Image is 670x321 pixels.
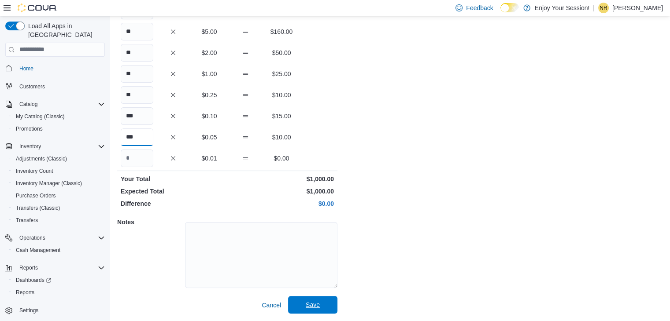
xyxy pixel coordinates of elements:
p: $0.01 [193,154,226,163]
a: Settings [16,305,42,316]
button: Transfers (Classic) [9,202,108,214]
input: Quantity [121,44,153,62]
p: | [593,3,595,13]
button: Inventory [16,141,44,152]
span: Inventory [19,143,41,150]
button: Reports [9,286,108,299]
span: Customers [19,83,45,90]
span: Operations [19,234,45,241]
button: Purchase Orders [9,190,108,202]
button: Home [2,62,108,75]
a: Inventory Count [12,166,57,176]
p: [PERSON_NAME] [612,3,663,13]
h5: Notes [117,213,183,231]
button: Inventory [2,140,108,153]
span: Customers [16,81,105,92]
input: Quantity [121,86,153,104]
span: Transfers [16,217,38,224]
span: Feedback [466,4,493,12]
a: My Catalog (Classic) [12,111,68,122]
p: $2.00 [193,48,226,57]
p: $5.00 [193,27,226,36]
span: Catalog [16,99,105,109]
span: Transfers (Classic) [12,203,105,213]
button: Transfers [9,214,108,226]
span: Adjustments (Classic) [16,155,67,162]
p: Your Total [121,175,226,183]
a: Dashboards [9,274,108,286]
span: Promotions [16,125,43,132]
p: $50.00 [265,48,298,57]
p: $1,000.00 [229,175,334,183]
button: Inventory Manager (Classic) [9,177,108,190]
span: Home [16,63,105,74]
span: My Catalog (Classic) [12,111,105,122]
span: Cash Management [12,245,105,255]
span: Inventory Manager (Classic) [16,180,82,187]
span: Transfers [12,215,105,226]
p: $15.00 [265,112,298,120]
span: Inventory Count [16,168,53,175]
button: Reports [16,263,41,273]
a: Reports [12,287,38,298]
span: Reports [12,287,105,298]
span: Operations [16,233,105,243]
span: Promotions [12,124,105,134]
p: $160.00 [265,27,298,36]
img: Cova [18,4,57,12]
a: Purchase Orders [12,190,59,201]
p: $1.00 [193,69,226,78]
span: Dashboards [12,275,105,285]
span: Reports [16,263,105,273]
span: Cash Management [16,247,60,254]
input: Quantity [121,128,153,146]
button: Inventory Count [9,165,108,177]
input: Quantity [121,65,153,83]
button: Catalog [2,98,108,110]
button: Catalog [16,99,41,109]
span: Reports [16,289,34,296]
div: Natasha Raymond [598,3,609,13]
button: Reports [2,262,108,274]
button: Settings [2,304,108,317]
input: Quantity [121,107,153,125]
span: Settings [19,307,38,314]
input: Quantity [121,150,153,167]
button: Promotions [9,123,108,135]
button: Save [288,296,337,314]
p: $10.00 [265,91,298,99]
span: NR [600,3,607,13]
a: Home [16,63,37,74]
p: $0.00 [265,154,298,163]
input: Quantity [121,23,153,40]
span: Inventory [16,141,105,152]
p: Enjoy Your Session! [535,3,590,13]
a: Transfers (Classic) [12,203,63,213]
span: Settings [16,305,105,316]
button: Cash Management [9,244,108,256]
span: My Catalog (Classic) [16,113,65,120]
button: Adjustments (Classic) [9,153,108,165]
a: Transfers [12,215,41,226]
span: Transfers (Classic) [16,204,60,212]
span: Adjustments (Classic) [12,153,105,164]
button: Operations [2,232,108,244]
span: Catalog [19,101,37,108]
input: Dark Mode [500,3,519,12]
span: Cancel [262,301,281,310]
a: Adjustments (Classic) [12,153,70,164]
p: $1,000.00 [229,187,334,196]
span: Dashboards [16,277,51,284]
span: Home [19,65,33,72]
p: Expected Total [121,187,226,196]
span: Dark Mode [500,12,501,13]
span: Inventory Manager (Classic) [12,178,105,189]
a: Dashboards [12,275,55,285]
button: Customers [2,80,108,93]
a: Inventory Manager (Classic) [12,178,85,189]
button: Cancel [258,296,285,314]
a: Promotions [12,124,46,134]
p: $0.10 [193,112,226,120]
span: Load All Apps in [GEOGRAPHIC_DATA] [25,22,105,39]
p: $0.05 [193,133,226,142]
